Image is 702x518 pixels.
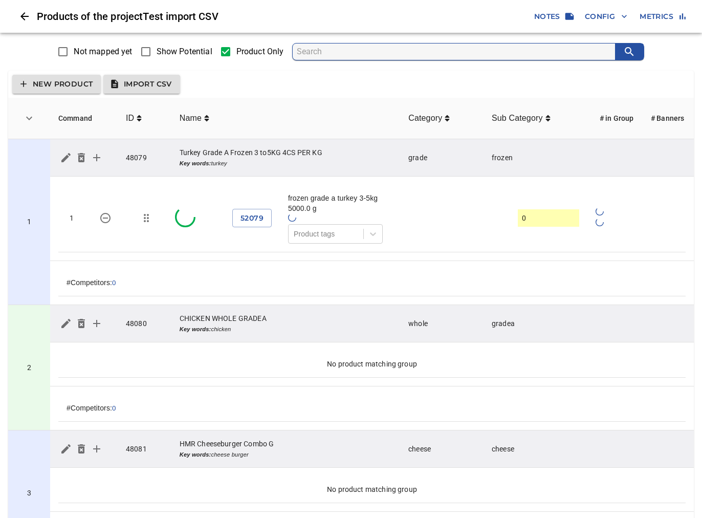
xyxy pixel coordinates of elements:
td: 48080 - CHICKEN WHOLE GRADEA [8,305,50,430]
span: Name [180,112,204,124]
h6: Products of the project Test import CSV [37,8,530,25]
td: whole [400,305,484,342]
button: search [615,44,644,60]
span: Sub Category [492,112,551,124]
span: Sub Category [492,112,545,124]
td: 48081 [118,430,171,468]
td: No product matching group [58,351,686,378]
input: actual size [522,210,575,226]
span: Import CSV [112,78,172,91]
td: 48080 [118,305,171,342]
button: Metrics [635,7,690,26]
span: ID [126,112,137,124]
div: frozen grade a turkey 3-5kg [288,193,383,203]
i: chicken [180,326,231,332]
td: cheese [400,430,484,468]
button: Notes [530,7,577,26]
span: Metrics [640,10,686,23]
b: Key words: [180,160,211,166]
input: search [297,44,615,60]
th: # in Group [591,98,643,139]
td: frozen [484,139,591,177]
td: HMR Cheeseburger Combo G [171,430,401,468]
b: Key words: [180,451,211,458]
button: Config [581,7,631,26]
span: Not mapped yet [74,46,132,58]
span: Show Potential [157,46,212,58]
button: 52079 [232,209,272,228]
span: 52079 [240,212,264,225]
span: Category [408,112,445,124]
td: CHICKEN WHOLE GRADEA [171,305,401,342]
i: cheese burger [180,451,249,458]
td: 48079 - Turkey Grade A Frozen 3 to5KG 4CS PER KG [8,139,50,305]
b: Key words: [180,326,211,332]
td: Turkey Grade A Frozen 3 to5KG 4CS PER KG [171,139,401,177]
div: 5000.0 g [288,203,383,213]
td: grade [400,139,484,177]
td: 1 [58,185,85,252]
td: No product matching group [58,476,686,503]
span: Product Only [236,46,284,58]
th: Command [50,98,118,139]
button: Import CSV [103,75,180,94]
span: Name [180,112,209,124]
button: New Product [12,75,101,94]
button: Close [12,4,37,29]
button: 0 [112,404,116,412]
i: turkey [180,160,227,166]
div: #Competitors: [67,277,677,288]
span: Category [408,112,450,124]
button: 0 [112,279,116,287]
span: New Product [20,78,93,91]
th: # Banners [643,98,694,139]
td: gradea [484,305,591,342]
button: Move/change group for 52079 [134,206,159,230]
span: Config [585,10,627,23]
span: ID [126,112,142,124]
span: Notes [534,10,573,23]
td: cheese [484,430,591,468]
button: 52079 - frozen grade a turkey 3-5kg [93,206,118,230]
td: 48079 [118,139,171,177]
div: #Competitors: [67,403,677,413]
